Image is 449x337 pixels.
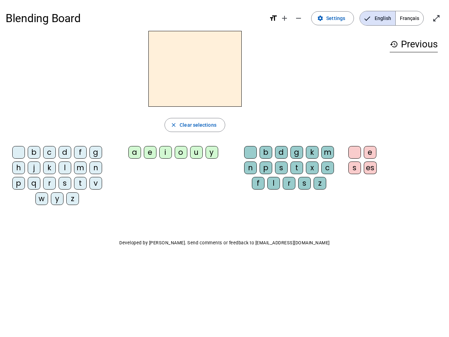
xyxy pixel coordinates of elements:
span: English [360,11,395,25]
div: k [306,146,319,159]
div: s [348,161,361,174]
div: y [206,146,218,159]
mat-icon: format_size [269,14,277,22]
div: w [35,192,48,205]
div: c [43,146,56,159]
div: o [175,146,187,159]
div: d [59,146,71,159]
div: e [144,146,156,159]
div: n [244,161,257,174]
div: a [128,146,141,159]
div: x [306,161,319,174]
div: s [59,177,71,190]
div: d [275,146,288,159]
div: v [89,177,102,190]
button: Increase font size [277,11,291,25]
mat-icon: settings [317,15,323,21]
div: l [267,177,280,190]
mat-icon: close [170,122,177,128]
div: z [66,192,79,205]
button: Enter full screen [429,11,443,25]
div: u [190,146,203,159]
mat-icon: add [280,14,289,22]
span: Français [396,11,423,25]
mat-button-toggle-group: Language selection [360,11,424,26]
div: m [74,161,87,174]
div: l [59,161,71,174]
div: c [321,161,334,174]
div: e [364,146,376,159]
div: p [260,161,272,174]
p: Developed by [PERSON_NAME]. Send comments or feedback to [EMAIL_ADDRESS][DOMAIN_NAME] [6,239,443,247]
div: f [74,146,87,159]
span: Settings [326,14,345,22]
mat-icon: history [390,40,398,48]
button: Decrease font size [291,11,306,25]
div: g [290,146,303,159]
div: t [290,161,303,174]
div: h [12,161,25,174]
button: Settings [311,11,354,25]
div: b [28,146,40,159]
div: m [321,146,334,159]
div: f [252,177,264,190]
mat-icon: open_in_full [432,14,441,22]
div: t [74,177,87,190]
div: s [298,177,311,190]
div: r [43,177,56,190]
h1: Blending Board [6,7,263,29]
div: y [51,192,63,205]
div: q [28,177,40,190]
button: Clear selections [165,118,225,132]
div: z [314,177,326,190]
div: j [28,161,40,174]
div: g [89,146,102,159]
div: n [89,161,102,174]
mat-icon: remove [294,14,303,22]
div: b [260,146,272,159]
div: k [43,161,56,174]
div: es [364,161,377,174]
div: i [159,146,172,159]
div: s [275,161,288,174]
h3: Previous [390,37,438,52]
span: Clear selections [180,121,216,129]
div: p [12,177,25,190]
div: r [283,177,295,190]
